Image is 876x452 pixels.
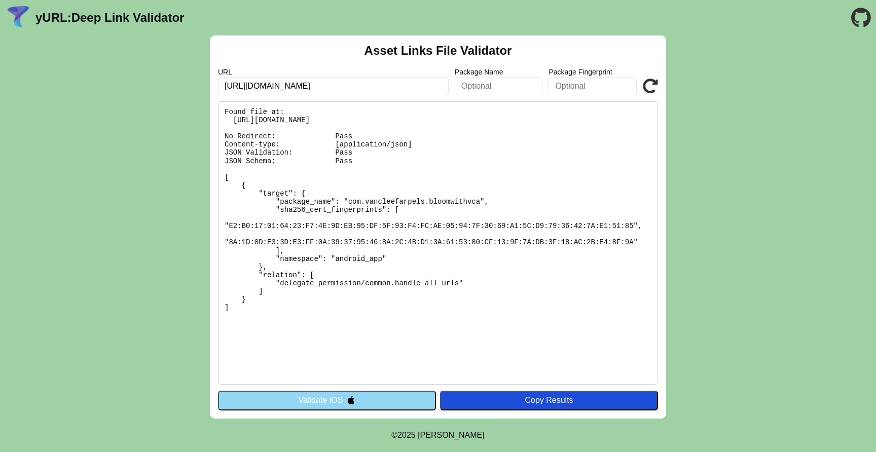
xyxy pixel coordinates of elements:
button: Copy Results [440,391,658,410]
span: 2025 [397,431,416,439]
img: appleIcon.svg [347,396,355,404]
input: Optional [455,77,543,95]
input: Optional [549,77,637,95]
label: Package Name [455,68,543,76]
div: Copy Results [445,396,653,405]
button: Validate iOS [218,391,436,410]
label: URL [218,68,449,76]
a: yURL:Deep Link Validator [35,11,184,25]
label: Package Fingerprint [549,68,637,76]
img: yURL Logo [5,5,31,31]
pre: Found file at: [URL][DOMAIN_NAME] No Redirect: Pass Content-type: [application/json] JSON Validat... [218,101,658,385]
input: Required [218,77,449,95]
footer: © [391,419,484,452]
a: Michael Ibragimchayev's Personal Site [418,431,485,439]
h2: Asset Links File Validator [364,44,512,58]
